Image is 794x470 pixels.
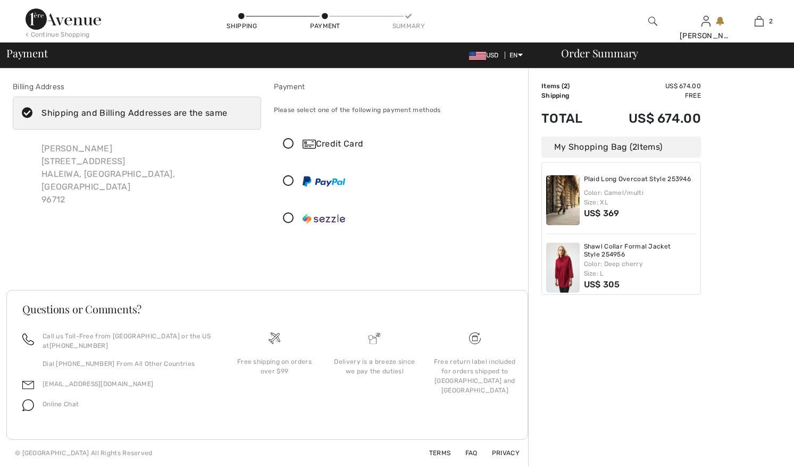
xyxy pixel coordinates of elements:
[43,331,212,351] p: Call us Toll-Free from [GEOGRAPHIC_DATA] or the US at
[509,52,523,59] span: EN
[43,359,212,369] p: Dial [PHONE_NUMBER] From All Other Countries
[309,21,341,31] div: Payment
[755,15,764,28] img: My Bag
[26,30,90,39] div: < Continue Shopping
[648,15,657,28] img: search the website
[541,81,599,91] td: Items ( )
[584,259,697,278] div: Color: Deep cherry Size: L
[680,30,732,41] div: [PERSON_NAME]
[41,107,227,119] div: Shipping and Billing Addresses are the same
[33,134,261,215] div: [PERSON_NAME] [STREET_ADDRESS] HALEIWA, [GEOGRAPHIC_DATA], [GEOGRAPHIC_DATA] 96712
[701,16,711,26] a: Sign In
[733,15,785,28] a: 2
[333,357,416,376] div: Delivery is a breeze since we pay the duties!
[43,380,153,388] a: [EMAIL_ADDRESS][DOMAIN_NAME]
[22,304,512,314] h3: Questions or Comments?
[548,48,788,58] div: Order Summary
[416,449,451,457] a: Terms
[6,48,47,58] span: Payment
[303,138,514,150] div: Credit Card
[469,52,486,60] img: US Dollar
[584,243,697,259] a: Shawl Collar Formal Jacket Style 254956
[564,82,567,90] span: 2
[546,175,580,225] img: Plaid Long Overcoat Style 253946
[584,175,691,184] a: Plaid Long Overcoat Style 253946
[541,91,599,100] td: Shipping
[599,91,701,100] td: Free
[599,100,701,136] td: US$ 674.00
[701,15,711,28] img: My Info
[22,334,34,345] img: call
[15,448,153,458] div: © [GEOGRAPHIC_DATA] All Rights Reserved
[13,81,261,92] div: Billing Address
[26,8,101,30] img: 1ère Avenue
[303,176,345,186] img: PayPal
[43,400,79,408] span: Online Chat
[584,208,620,218] span: US$ 369
[599,81,701,91] td: US$ 674.00
[479,449,520,457] a: Privacy
[274,81,522,92] div: Payment
[469,52,503,59] span: USD
[769,16,773,26] span: 2
[233,357,316,376] div: Free shipping on orders over $99
[632,142,637,152] span: 2
[584,279,620,289] span: US$ 305
[22,379,34,391] img: email
[303,140,316,149] img: Credit Card
[433,357,516,395] div: Free return label included for orders shipped to [GEOGRAPHIC_DATA] and [GEOGRAPHIC_DATA]
[49,342,108,349] a: [PHONE_NUMBER]
[22,399,34,411] img: chat
[269,332,280,344] img: Free shipping on orders over $99
[226,21,258,31] div: Shipping
[369,332,380,344] img: Delivery is a breeze since we pay the duties!
[303,213,345,224] img: Sezzle
[392,21,424,31] div: Summary
[453,449,478,457] a: FAQ
[541,100,599,136] td: Total
[546,243,580,293] img: Shawl Collar Formal Jacket Style 254956
[274,97,522,123] div: Please select one of the following payment methods
[469,332,481,344] img: Free shipping on orders over $99
[584,188,697,207] div: Color: Camel/multi Size: XL
[541,136,701,158] div: My Shopping Bag ( Items)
